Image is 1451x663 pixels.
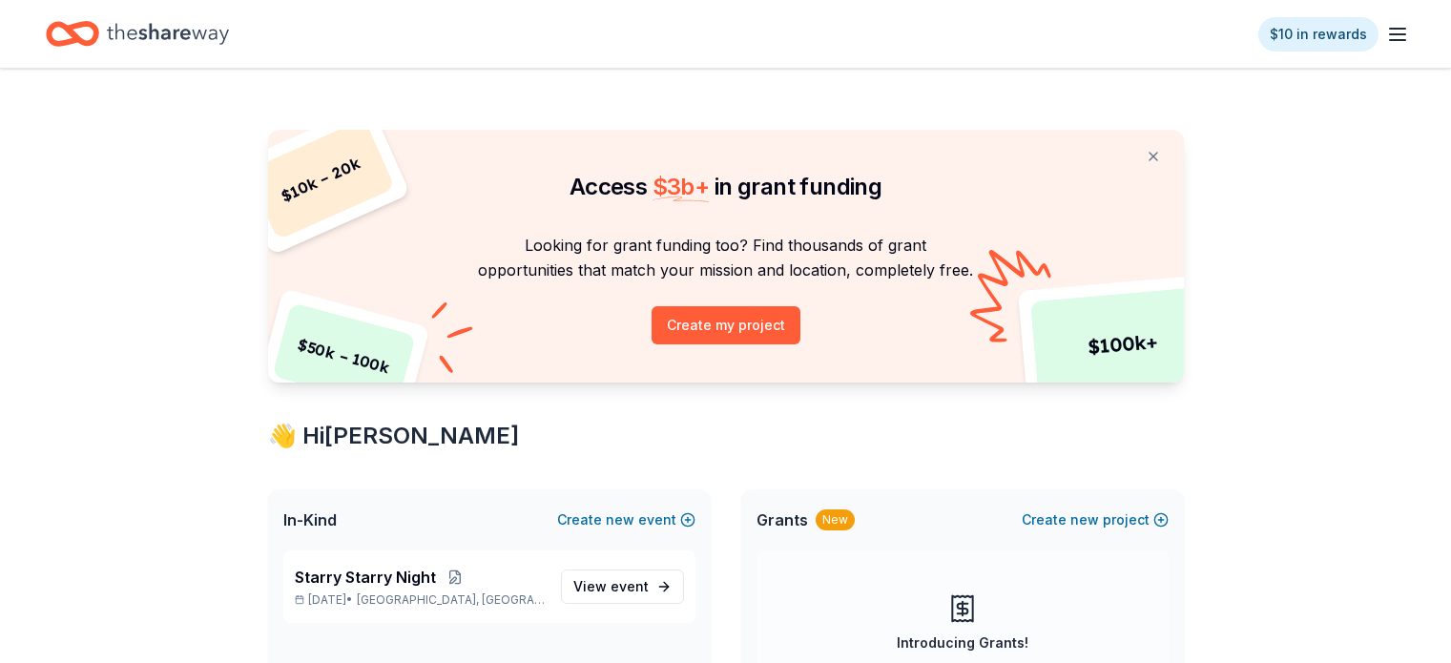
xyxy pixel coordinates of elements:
span: Grants [757,508,808,531]
span: Starry Starry Night [295,566,436,589]
span: $ 3b + [653,173,710,200]
button: Createnewevent [557,508,695,531]
a: Home [46,11,229,56]
div: New [816,509,855,530]
span: event [611,578,649,594]
p: [DATE] • [295,592,546,608]
div: Introducing Grants! [897,632,1028,654]
span: View [573,575,649,598]
button: Create my project [652,306,800,344]
div: 👋 Hi [PERSON_NAME] [268,421,1184,451]
span: new [1070,508,1099,531]
span: new [606,508,634,531]
span: Access in grant funding [570,173,881,200]
button: Createnewproject [1022,508,1169,531]
p: Looking for grant funding too? Find thousands of grant opportunities that match your mission and ... [291,233,1161,283]
span: In-Kind [283,508,337,531]
div: $ 10k – 20k [246,118,395,240]
a: View event [561,570,684,604]
span: [GEOGRAPHIC_DATA], [GEOGRAPHIC_DATA] [357,592,545,608]
a: $10 in rewards [1258,17,1378,52]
